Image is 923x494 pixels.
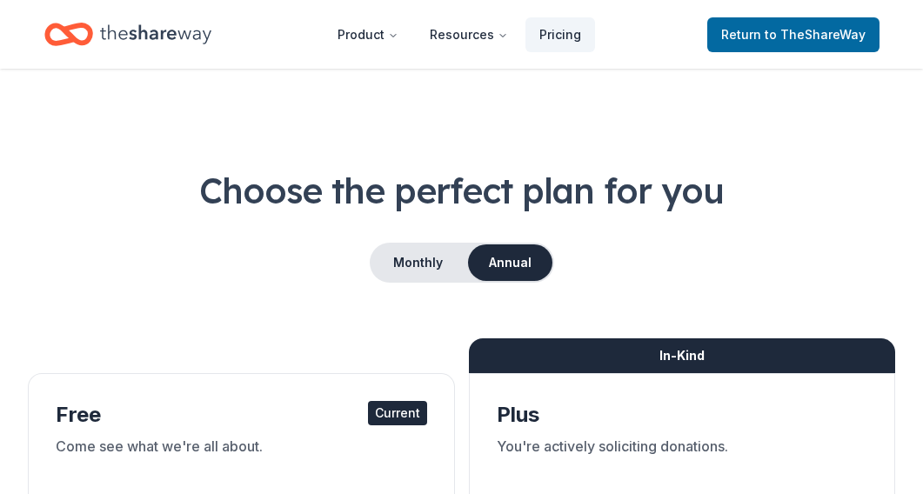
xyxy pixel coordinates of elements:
h1: Choose the perfect plan for you [28,166,895,215]
button: Monthly [371,244,465,281]
a: Returnto TheShareWay [707,17,880,52]
a: Pricing [525,17,595,52]
div: You're actively soliciting donations. [497,436,868,484]
a: Home [44,14,211,55]
span: Return [721,24,866,45]
button: Resources [416,17,522,52]
div: Come see what we're all about. [56,436,427,484]
span: to TheShareWay [765,27,866,42]
button: Product [324,17,412,52]
button: Annual [468,244,552,281]
div: Plus [497,401,868,429]
div: Current [368,401,427,425]
nav: Main [324,14,595,55]
div: In-Kind [469,338,896,373]
div: Free [56,401,427,429]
